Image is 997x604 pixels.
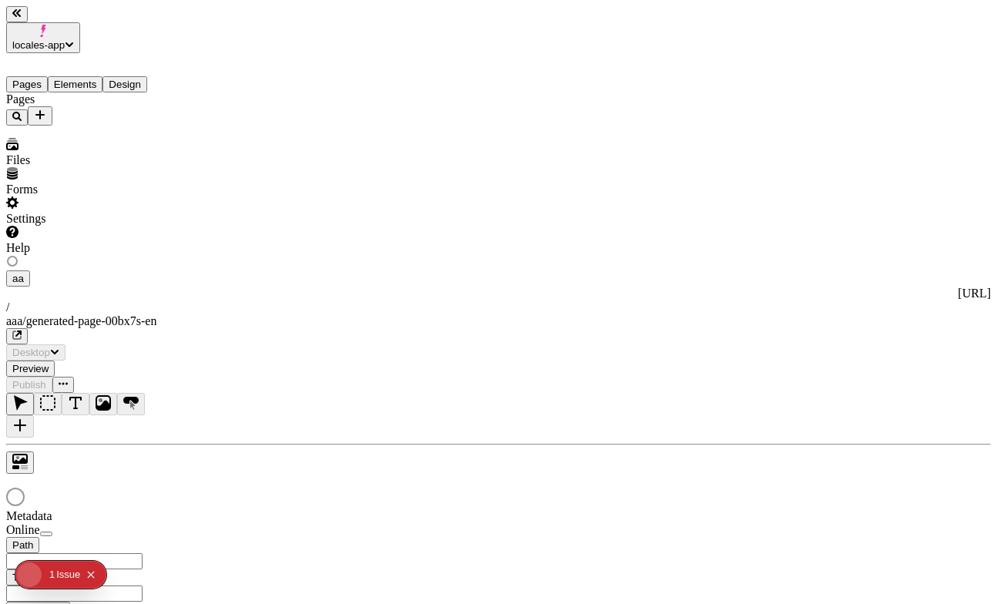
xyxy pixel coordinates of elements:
[6,153,191,167] div: Files
[12,347,50,358] span: Desktop
[12,39,65,51] span: locales-app
[62,393,89,415] button: Text
[6,509,191,523] div: Metadata
[6,287,991,300] div: [URL]
[117,393,145,415] button: Button
[6,537,39,553] button: Path
[102,76,147,92] button: Design
[6,377,52,393] button: Publish
[48,76,103,92] button: Elements
[6,183,191,196] div: Forms
[6,344,65,361] button: Desktop
[28,106,52,126] button: Add new
[6,569,38,586] button: Title
[6,300,991,314] div: /
[6,361,55,377] button: Preview
[6,270,30,287] button: Open locale picker
[6,92,191,106] div: Pages
[6,76,48,92] button: Pages
[6,523,40,536] span: Online
[12,363,49,374] span: Preview
[89,393,117,415] button: Image
[6,241,191,255] div: Help
[12,379,46,391] span: Publish
[12,273,24,284] span: aa
[6,22,80,53] button: locales-app
[6,314,991,328] div: aaa/generated-page-00bx7s-en
[6,212,191,226] div: Settings
[34,393,62,415] button: Box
